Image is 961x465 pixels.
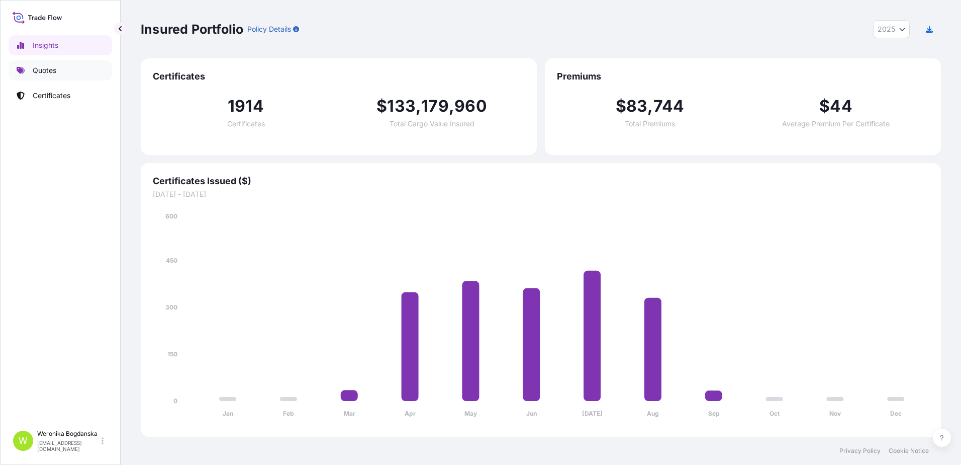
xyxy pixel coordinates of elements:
span: 44 [830,98,852,114]
p: Policy Details [247,24,291,34]
span: Certificates [227,120,265,127]
tspan: Mar [344,410,355,417]
span: 133 [387,98,416,114]
tspan: Aug [647,410,659,417]
span: Total Premiums [625,120,675,127]
p: Insured Portfolio [141,21,243,37]
p: Certificates [33,91,70,101]
span: Certificates Issued ($) [153,175,929,187]
tspan: 600 [165,212,177,220]
span: , [416,98,421,114]
a: Insights [9,35,112,55]
span: , [449,98,454,114]
tspan: May [464,410,477,417]
button: Year Selector [873,20,910,38]
span: [DATE] - [DATE] [153,189,929,199]
a: Privacy Policy [839,447,881,455]
tspan: Jun [526,410,537,417]
a: Quotes [9,60,112,81]
span: , [647,98,653,114]
span: 2025 [878,24,895,34]
span: Premiums [557,70,929,83]
p: Quotes [33,65,56,75]
tspan: [DATE] [582,410,603,417]
tspan: Dec [890,410,902,417]
span: W [19,436,28,446]
p: Insights [33,40,58,50]
span: $ [376,98,387,114]
span: 960 [454,98,487,114]
a: Certificates [9,86,112,106]
span: $ [819,98,830,114]
tspan: Jan [223,410,233,417]
span: 1914 [228,98,264,114]
span: $ [616,98,626,114]
tspan: 0 [173,397,177,405]
p: [EMAIL_ADDRESS][DOMAIN_NAME] [37,440,100,452]
tspan: Oct [770,410,780,417]
span: 179 [421,98,449,114]
span: 83 [626,98,647,114]
span: Total Cargo Value Insured [390,120,474,127]
tspan: 450 [166,257,177,264]
tspan: Apr [405,410,416,417]
tspan: 300 [165,303,177,311]
span: 744 [653,98,685,114]
tspan: Feb [283,410,294,417]
tspan: Sep [708,410,720,417]
span: Certificates [153,70,525,83]
span: Average Premium Per Certificate [782,120,890,127]
a: Cookie Notice [889,447,929,455]
tspan: Nov [829,410,841,417]
tspan: 150 [167,350,177,358]
p: Weronika Bogdanska [37,430,100,438]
